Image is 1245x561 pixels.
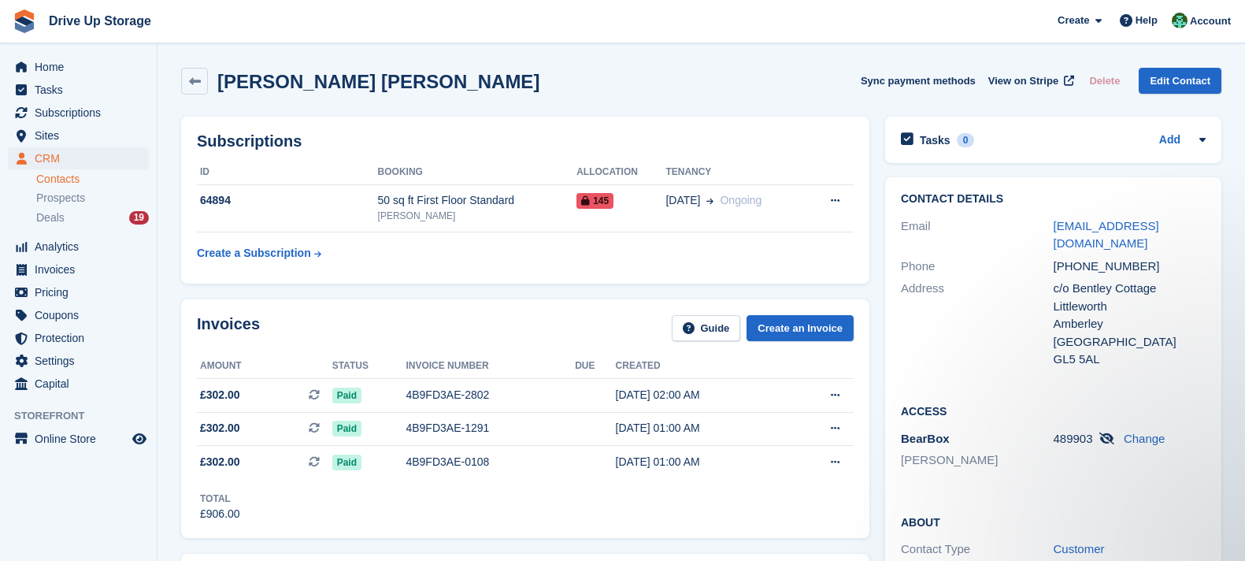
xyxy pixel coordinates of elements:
[35,350,129,372] span: Settings
[8,428,149,450] a: menu
[200,420,240,437] span: £302.00
[332,354,406,379] th: Status
[1054,298,1206,316] div: Littleworth
[200,454,240,470] span: £302.00
[1190,13,1231,29] span: Account
[13,9,36,33] img: stora-icon-8386f47178a22dfd0bd8f6a31ec36ba5ce8667c1dd55bd0f319d3a0aa187defe.svg
[901,403,1206,418] h2: Access
[920,133,950,147] h2: Tasks
[8,79,149,101] a: menu
[35,102,129,124] span: Subscriptions
[8,350,149,372] a: menu
[332,455,361,470] span: Paid
[35,124,129,147] span: Sites
[8,102,149,124] a: menu
[901,514,1206,529] h2: About
[1172,13,1188,28] img: Camille
[8,56,149,78] a: menu
[130,429,149,448] a: Preview store
[616,387,787,403] div: [DATE] 02:00 AM
[616,354,787,379] th: Created
[1054,258,1206,276] div: [PHONE_NUMBER]
[1058,13,1089,28] span: Create
[901,193,1206,206] h2: Contact Details
[1139,68,1221,94] a: Edit Contact
[35,373,129,395] span: Capital
[1083,68,1126,94] button: Delete
[988,73,1058,89] span: View on Stripe
[36,190,149,206] a: Prospects
[35,281,129,303] span: Pricing
[14,408,157,424] span: Storefront
[197,354,332,379] th: Amount
[332,421,361,437] span: Paid
[1136,13,1158,28] span: Help
[35,428,129,450] span: Online Store
[1054,280,1206,298] div: c/o Bentley Cottage
[35,147,129,169] span: CRM
[129,211,149,225] div: 19
[197,239,321,268] a: Create a Subscription
[8,147,149,169] a: menu
[36,210,65,225] span: Deals
[197,132,854,150] h2: Subscriptions
[35,327,129,349] span: Protection
[1054,315,1206,333] div: Amberley
[35,79,129,101] span: Tasks
[616,420,787,437] div: [DATE] 01:00 AM
[200,492,240,506] div: Total
[43,8,157,34] a: Drive Up Storage
[197,192,378,209] div: 64894
[901,258,1054,276] div: Phone
[1054,219,1159,251] a: [EMAIL_ADDRESS][DOMAIN_NAME]
[197,245,311,262] div: Create a Subscription
[672,315,741,341] a: Guide
[1124,432,1165,445] a: Change
[8,236,149,258] a: menu
[616,454,787,470] div: [DATE] 01:00 AM
[35,304,129,326] span: Coupons
[200,387,240,403] span: £302.00
[378,209,577,223] div: [PERSON_NAME]
[36,172,149,187] a: Contacts
[8,258,149,280] a: menu
[747,315,854,341] a: Create an Invoice
[36,191,85,206] span: Prospects
[36,210,149,226] a: Deals 19
[1054,351,1206,369] div: GL5 5AL
[8,281,149,303] a: menu
[8,327,149,349] a: menu
[576,160,665,185] th: Allocation
[720,194,761,206] span: Ongoing
[8,124,149,147] a: menu
[406,354,575,379] th: Invoice number
[982,68,1077,94] a: View on Stripe
[576,193,613,209] span: 145
[8,373,149,395] a: menu
[217,71,539,92] h2: [PERSON_NAME] [PERSON_NAME]
[861,68,976,94] button: Sync payment methods
[1054,333,1206,351] div: [GEOGRAPHIC_DATA]
[197,160,378,185] th: ID
[406,454,575,470] div: 4B9FD3AE-0108
[378,160,577,185] th: Booking
[957,133,975,147] div: 0
[901,451,1054,470] li: [PERSON_NAME]
[332,388,361,403] span: Paid
[200,506,240,522] div: £906.00
[1159,132,1180,150] a: Add
[8,304,149,326] a: menu
[575,354,615,379] th: Due
[901,217,1054,253] div: Email
[901,432,950,445] span: BearBox
[901,280,1054,369] div: Address
[197,315,260,341] h2: Invoices
[406,387,575,403] div: 4B9FD3AE-2802
[35,258,129,280] span: Invoices
[665,160,806,185] th: Tenancy
[35,236,129,258] span: Analytics
[665,192,700,209] span: [DATE]
[406,420,575,437] div: 4B9FD3AE-1291
[378,192,577,209] div: 50 sq ft First Floor Standard
[35,56,129,78] span: Home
